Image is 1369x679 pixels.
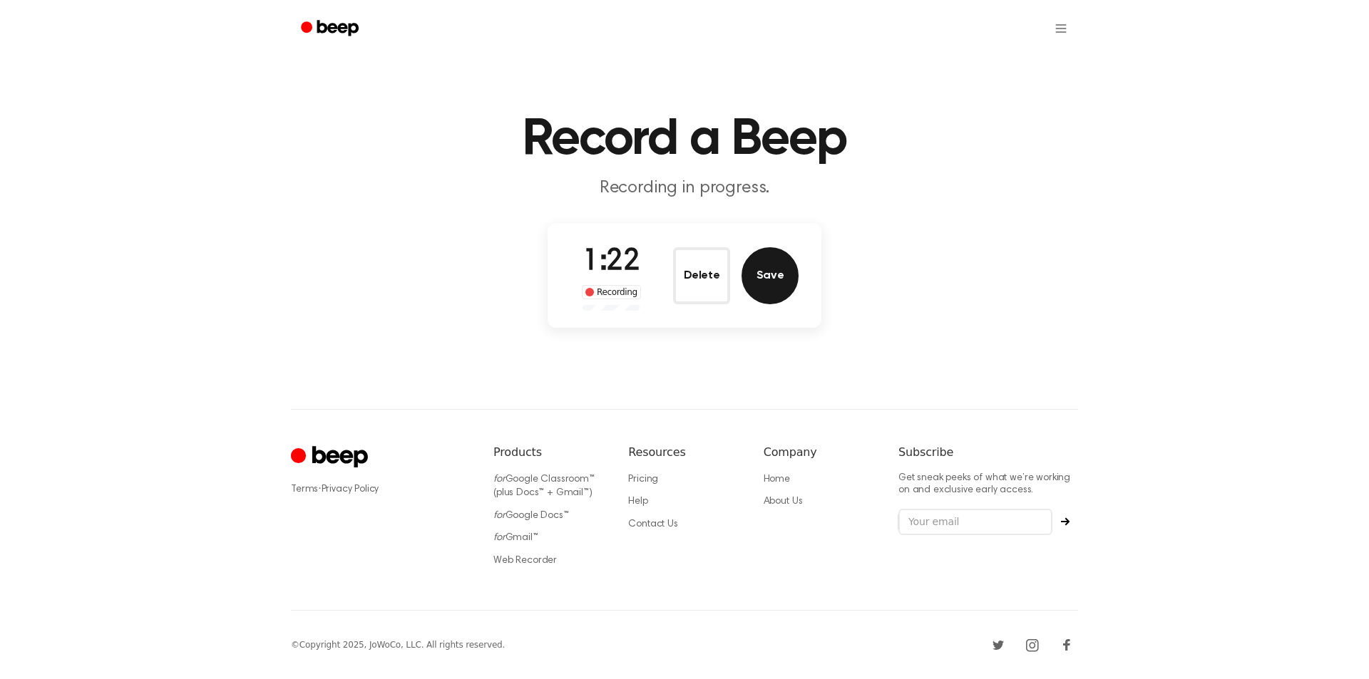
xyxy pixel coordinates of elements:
h6: Products [493,444,605,461]
a: Cruip [291,444,371,472]
a: About Us [764,497,803,507]
div: · [291,482,471,497]
button: Open menu [1044,11,1078,46]
a: Web Recorder [493,556,557,566]
h6: Company [764,444,876,461]
div: Recording [582,285,641,299]
p: Get sneak peeks of what we’re working on and exclusive early access. [898,472,1078,497]
span: 1:22 [583,247,640,277]
h6: Subscribe [898,444,1078,461]
button: Subscribe [1052,517,1078,526]
i: for [493,533,506,543]
h6: Resources [628,444,740,461]
a: forGoogle Docs™ [493,511,569,521]
a: Instagram [1021,633,1044,656]
a: Facebook [1055,633,1078,656]
a: Home [764,475,790,484]
a: Pricing [628,475,658,484]
a: Help [628,497,647,507]
a: forGoogle Classroom™ (plus Docs™ + Gmail™) [493,475,595,499]
a: Terms [291,484,318,494]
button: Delete Audio Record [673,247,730,304]
div: © Copyright 2025, JoWoCo, LLC. All rights reserved. [291,638,505,651]
a: Twitter [987,633,1010,656]
a: forGmail™ [493,533,538,543]
input: Your email [898,509,1052,536]
a: Privacy Policy [322,484,379,494]
p: Recording in progress. [411,177,958,200]
h1: Record a Beep [319,114,1050,165]
a: Beep [291,15,371,43]
button: Save Audio Record [742,247,799,304]
i: for [493,475,506,484]
i: for [493,511,506,521]
a: Contact Us [628,519,677,529]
